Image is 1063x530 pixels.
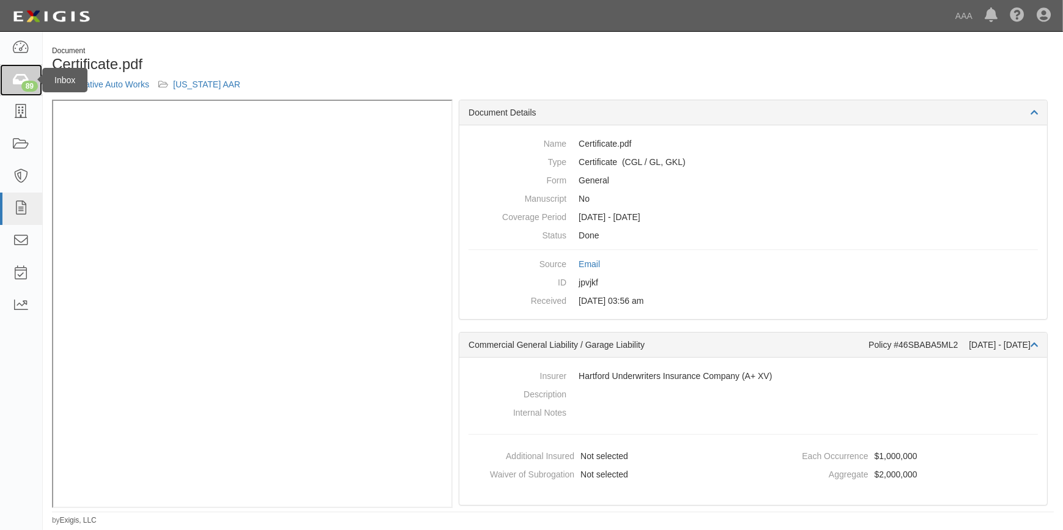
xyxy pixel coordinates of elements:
div: Policy #46SBABA5ML2 [DATE] - [DATE] [869,339,1038,351]
dd: $2,000,000 [758,465,1042,484]
div: Document [52,46,544,56]
dd: [DATE] - [DATE] [469,208,1038,226]
dt: Aggregate [758,465,869,480]
dd: [DATE] 03:56 am [469,292,1038,310]
img: logo-5460c22ac91f19d4615b14bd174203de0afe785f0fc80cf4dbbc73dc1793850b.png [9,6,94,28]
a: AAA [949,4,979,28]
i: Help Center - Complianz [1010,9,1024,23]
dt: Each Occurrence [758,447,869,462]
dd: General [469,171,1038,190]
dt: Description [469,385,566,400]
dt: Manuscript [469,190,566,205]
a: Email [579,259,600,269]
dd: Done [469,226,1038,245]
dt: Internal Notes [469,403,566,419]
div: Inbox [42,68,87,92]
div: Commercial General Liability / Garage Liability [469,339,869,351]
dd: Hartford Underwriters Insurance Company (A+ XV) [469,367,1038,385]
div: Document Details [459,100,1047,125]
dt: Additional Insured [464,447,574,462]
dt: Name [469,134,566,150]
a: Exigis, LLC [60,516,97,524]
dt: ID [469,273,566,289]
dt: Source [469,255,566,270]
div: 89 [21,81,38,92]
dt: Waiver of Subrogation [464,465,574,480]
dd: Not selected [464,465,748,484]
dt: Form [469,171,566,186]
dd: No [469,190,1038,208]
dt: Insurer [469,367,566,382]
dt: Received [469,292,566,307]
h1: Certificate.pdf [52,56,544,72]
dt: Type [469,153,566,168]
dd: Certificate.pdf [469,134,1038,153]
a: Innovative Auto Works [64,79,149,89]
small: by [52,515,97,526]
a: [US_STATE] AAR [173,79,240,89]
dt: Status [469,226,566,241]
dd: jpvjkf [469,273,1038,292]
dd: Commercial General Liability / Garage Liability Garage Keepers Liability [469,153,1038,171]
dd: Not selected [464,447,748,465]
dd: $1,000,000 [758,447,1042,465]
dt: Coverage Period [469,208,566,223]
